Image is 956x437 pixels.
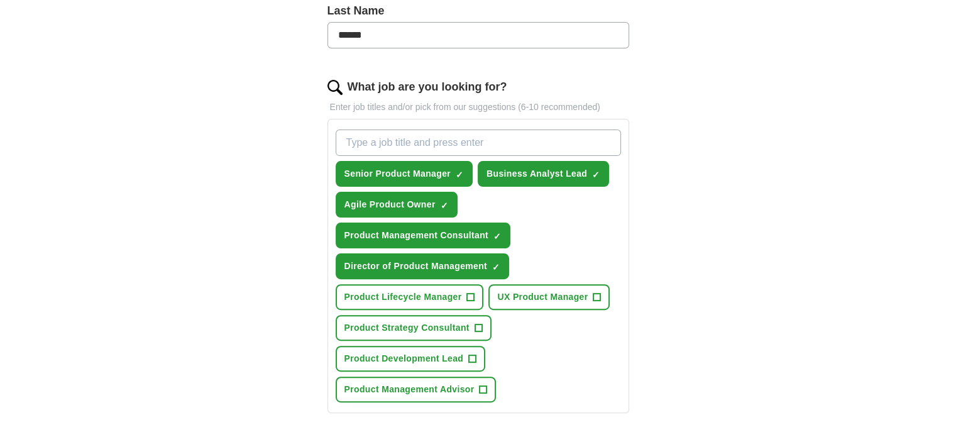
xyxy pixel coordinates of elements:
[344,321,470,335] span: Product Strategy Consultant
[441,201,448,211] span: ✓
[327,80,343,95] img: search.png
[486,167,587,180] span: Business Analyst Lead
[456,170,463,180] span: ✓
[344,352,464,365] span: Product Development Lead
[336,315,492,341] button: Product Strategy Consultant
[336,284,484,310] button: Product Lifecycle Manager
[492,262,500,272] span: ✓
[478,161,609,187] button: Business Analyst Lead✓
[327,101,629,114] p: Enter job titles and/or pick from our suggestions (6-10 recommended)
[327,3,629,19] label: Last Name
[488,284,610,310] button: UX Product Manager
[344,167,451,180] span: Senior Product Manager
[336,192,458,218] button: Agile Product Owner✓
[336,377,497,402] button: Product Management Advisor
[344,229,489,242] span: Product Management Consultant
[344,260,488,273] span: Director of Product Management
[348,79,507,96] label: What job are you looking for?
[497,290,588,304] span: UX Product Manager
[336,346,486,372] button: Product Development Lead
[344,198,436,211] span: Agile Product Owner
[336,223,511,248] button: Product Management Consultant✓
[344,290,462,304] span: Product Lifecycle Manager
[336,130,621,156] input: Type a job title and press enter
[336,161,473,187] button: Senior Product Manager✓
[493,231,501,241] span: ✓
[336,253,510,279] button: Director of Product Management✓
[592,170,600,180] span: ✓
[344,383,475,396] span: Product Management Advisor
